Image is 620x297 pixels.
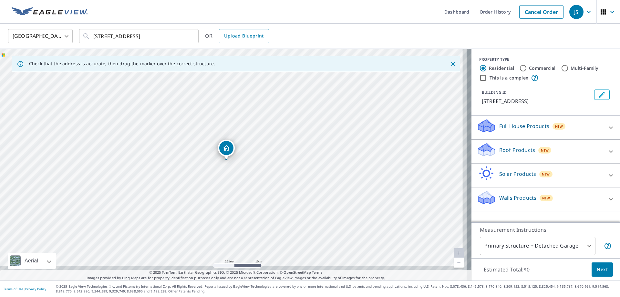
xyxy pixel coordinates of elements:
[597,266,608,274] span: Next
[477,190,615,208] div: Walls ProductsNew
[482,97,592,105] p: [STREET_ADDRESS]
[8,253,56,269] div: Aerial
[480,237,595,255] div: Primary Structure + Detached Garage
[604,242,612,250] span: Your report will include the primary structure and a detached garage if one exists.
[480,226,612,234] p: Measurement Instructions
[569,5,584,19] div: JS
[25,287,46,291] a: Privacy Policy
[519,5,563,19] a: Cancel Order
[224,32,263,40] span: Upload Blueprint
[477,166,615,185] div: Solar ProductsNew
[56,284,617,294] p: © 2025 Eagle View Technologies, Inc. and Pictometry International Corp. All Rights Reserved. Repo...
[219,29,269,43] a: Upload Blueprint
[449,60,457,68] button: Close
[499,146,535,154] p: Roof Products
[479,57,612,62] div: PROPERTY TYPE
[454,248,464,258] a: Current Level 20, Zoom In Disabled
[594,90,610,100] button: Edit building 1
[490,75,528,81] label: This is a complex
[454,258,464,268] a: Current Level 20, Zoom Out
[571,65,599,71] label: Multi-Family
[482,90,507,95] p: BUILDING ID
[542,196,550,201] span: New
[477,142,615,161] div: Roof ProductsNew
[8,27,73,45] div: [GEOGRAPHIC_DATA]
[312,270,323,275] a: Terms
[529,65,556,71] label: Commercial
[541,148,549,153] span: New
[489,65,514,71] label: Residential
[499,122,549,130] p: Full House Products
[3,287,46,291] p: |
[592,262,613,277] button: Next
[12,7,88,17] img: EV Logo
[477,118,615,137] div: Full House ProductsNew
[499,170,536,178] p: Solar Products
[284,270,311,275] a: OpenStreetMap
[149,270,323,275] span: © 2025 TomTom, Earthstar Geographics SIO, © 2025 Microsoft Corporation, ©
[479,262,535,277] p: Estimated Total: $0
[555,124,563,129] span: New
[93,27,185,45] input: Search by address or latitude-longitude
[23,253,40,269] div: Aerial
[499,194,536,202] p: Walls Products
[3,287,23,291] a: Terms of Use
[205,29,269,43] div: OR
[29,61,215,67] p: Check that the address is accurate, then drag the marker over the correct structure.
[542,172,550,177] span: New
